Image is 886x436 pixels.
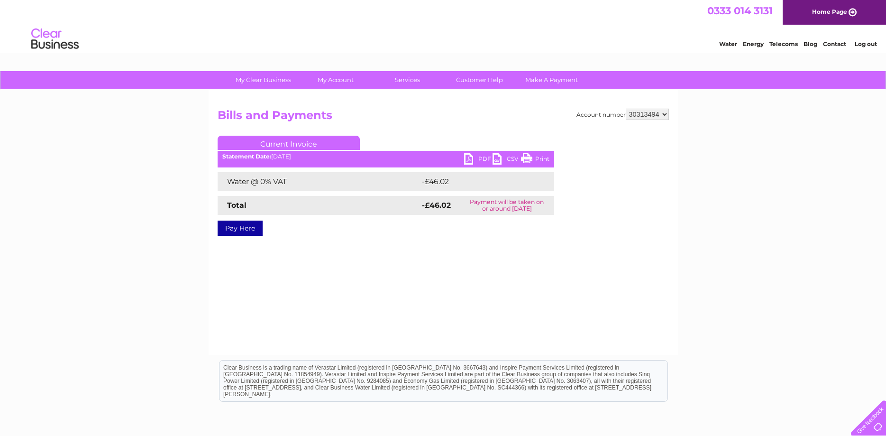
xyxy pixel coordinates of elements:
[719,40,737,47] a: Water
[31,25,79,54] img: logo.png
[219,5,667,46] div: Clear Business is a trading name of Verastar Limited (registered in [GEOGRAPHIC_DATA] No. 3667643...
[521,153,549,167] a: Print
[296,71,374,89] a: My Account
[224,71,302,89] a: My Clear Business
[218,221,263,236] a: Pay Here
[222,153,271,160] b: Statement Date:
[218,172,420,191] td: Water @ 0% VAT
[460,196,554,215] td: Payment will be taken on or around [DATE]
[227,201,247,210] strong: Total
[368,71,447,89] a: Services
[464,153,493,167] a: PDF
[218,136,360,150] a: Current Invoice
[804,40,817,47] a: Blog
[855,40,877,47] a: Log out
[743,40,764,47] a: Energy
[218,109,669,127] h2: Bills and Payments
[576,109,669,120] div: Account number
[422,201,451,210] strong: -£46.02
[707,5,773,17] a: 0333 014 3131
[440,71,519,89] a: Customer Help
[769,40,798,47] a: Telecoms
[420,172,537,191] td: -£46.02
[218,153,554,160] div: [DATE]
[493,153,521,167] a: CSV
[823,40,846,47] a: Contact
[512,71,591,89] a: Make A Payment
